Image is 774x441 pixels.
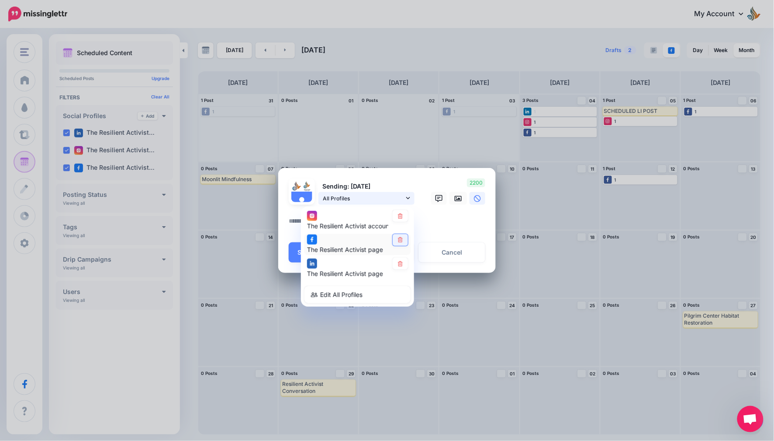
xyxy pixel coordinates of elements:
[302,181,312,192] img: 252809667_4683429838407749_1838637535353719848_n-bsa125681.png
[307,222,391,230] span: The Resilient Activist account
[307,259,317,269] img: linkedin-square.png
[297,249,325,255] span: Schedule
[304,286,411,303] a: Edit All Profiles
[307,270,383,277] span: The Resilient Activist page
[291,181,302,192] img: 272154027_129880729524117_961140755981698530_n-bsa125680.jpg
[467,178,485,187] span: 2200
[318,192,415,205] a: All Profiles
[307,211,317,221] img: instagram-square.png
[318,182,415,192] p: Sending: [DATE]
[418,242,485,262] a: Cancel
[307,235,317,245] img: facebook-square.png
[289,242,343,262] button: Schedule
[307,246,383,254] span: The Resilient Activist page
[291,192,312,213] img: user_default_image.png
[323,194,404,203] span: All Profiles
